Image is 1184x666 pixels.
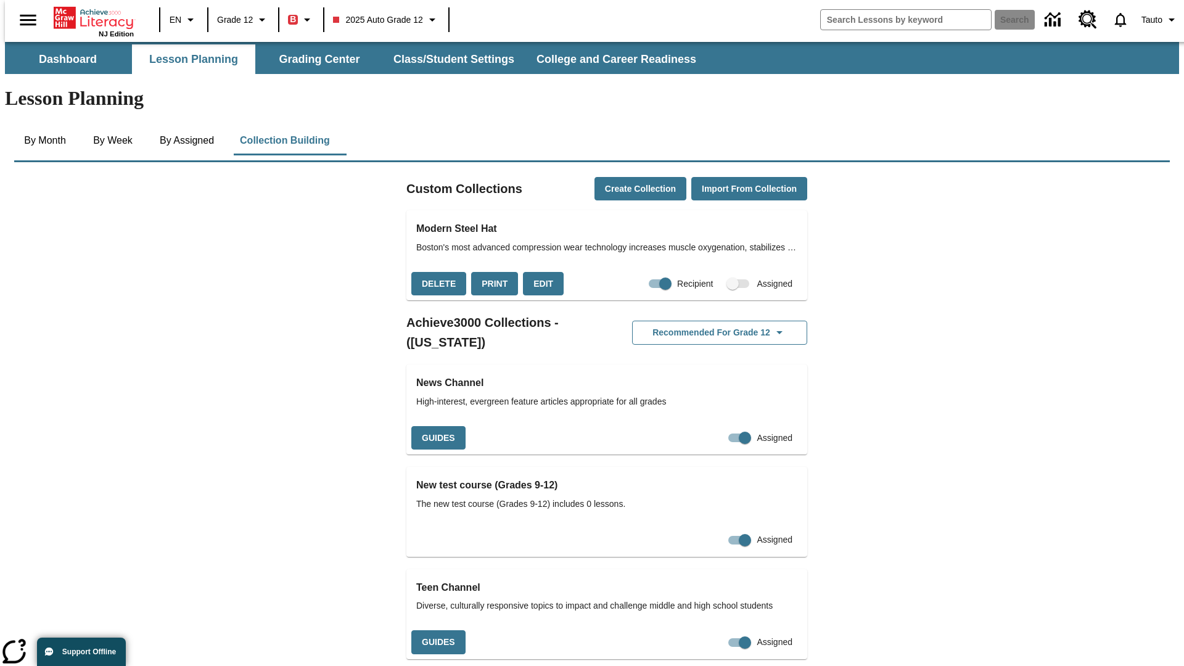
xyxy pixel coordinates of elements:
span: Grade 12 [217,14,253,27]
span: Diverse, culturally responsive topics to impact and challenge middle and high school students [416,599,797,612]
button: Import from Collection [691,177,807,201]
button: College and Career Readiness [527,44,706,74]
span: The new test course (Grades 9-12) includes 0 lessons. [416,498,797,511]
span: 2025 Auto Grade 12 [333,14,422,27]
span: Assigned [757,277,792,290]
button: Lesson Planning [132,44,255,74]
button: Dashboard [6,44,129,74]
h3: Modern Steel Hat [416,220,797,237]
button: Edit [523,272,564,296]
button: Profile/Settings [1137,9,1184,31]
h3: New test course (Grades 9-12) [416,477,797,494]
input: search field [821,10,991,30]
span: Assigned [757,533,792,546]
span: High-interest, evergreen feature articles appropriate for all grades [416,395,797,408]
span: Tauto [1141,14,1162,27]
button: Language: EN, Select a language [164,9,203,31]
button: Boost Class color is red. Change class color [283,9,319,31]
span: Assigned [757,432,792,445]
button: Class/Student Settings [384,44,524,74]
span: Recipient [677,277,713,290]
button: By Month [14,126,76,155]
h3: Teen Channel [416,579,797,596]
div: Home [54,4,134,38]
button: Support Offline [37,638,126,666]
button: By Week [82,126,144,155]
button: Guides [411,426,466,450]
button: Delete [411,272,466,296]
span: Assigned [757,636,792,649]
h1: Lesson Planning [5,87,1179,110]
h3: News Channel [416,374,797,392]
a: Notifications [1104,4,1137,36]
button: Print, will open in a new window [471,272,518,296]
button: Guides [411,630,466,654]
button: Create Collection [594,177,686,201]
div: SubNavbar [5,44,707,74]
a: Resource Center, Will open in new tab [1071,3,1104,36]
button: Collection Building [230,126,340,155]
span: Support Offline [62,647,116,656]
a: Home [54,6,134,30]
button: Grading Center [258,44,381,74]
h2: Achieve3000 Collections - ([US_STATE]) [406,313,607,352]
span: NJ Edition [99,30,134,38]
button: Recommended for Grade 12 [632,321,807,345]
button: By Assigned [150,126,224,155]
div: SubNavbar [5,42,1179,74]
a: Data Center [1037,3,1071,37]
button: Open side menu [10,2,46,38]
button: Class: 2025 Auto Grade 12, Select your class [328,9,444,31]
h2: Custom Collections [406,179,522,199]
button: Grade: Grade 12, Select a grade [212,9,274,31]
span: Boston's most advanced compression wear technology increases muscle oxygenation, stabilizes activ... [416,241,797,254]
span: B [290,12,296,27]
span: EN [170,14,181,27]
